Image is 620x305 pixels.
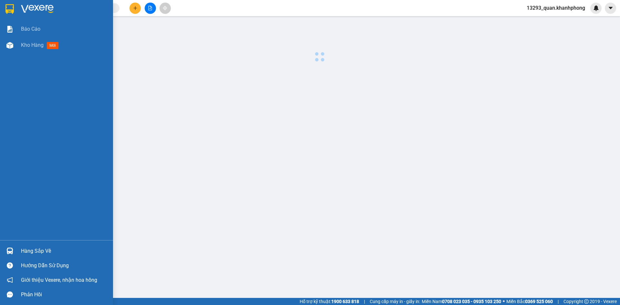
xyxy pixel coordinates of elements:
span: plus [133,6,138,10]
div: Hàng sắp về [21,246,108,256]
span: aim [163,6,167,10]
img: logo-vxr [5,4,14,14]
button: caret-down [605,3,616,14]
span: Báo cáo [21,25,40,33]
span: caret-down [608,5,614,11]
strong: 0708 023 035 - 0935 103 250 [442,299,501,304]
img: icon-new-feature [593,5,599,11]
span: question-circle [7,262,13,269]
span: 13293_quan.khanhphong [522,4,590,12]
span: | [558,298,559,305]
img: warehouse-icon [6,42,13,49]
img: solution-icon [6,26,13,33]
button: plus [129,3,141,14]
span: Kho hàng [21,42,44,48]
span: Cung cấp máy in - giấy in: [370,298,420,305]
div: Hướng dẫn sử dụng [21,261,108,270]
strong: 0369 525 060 [525,299,553,304]
span: ⚪️ [503,300,505,303]
span: Miền Nam [422,298,501,305]
span: notification [7,277,13,283]
img: warehouse-icon [6,248,13,254]
span: message [7,291,13,298]
span: file-add [148,6,152,10]
span: Miền Bắc [506,298,553,305]
span: | [364,298,365,305]
span: copyright [584,299,589,304]
button: aim [160,3,171,14]
strong: 1900 633 818 [331,299,359,304]
span: Giới thiệu Vexere, nhận hoa hồng [21,276,97,284]
span: mới [47,42,58,49]
button: file-add [145,3,156,14]
span: Hỗ trợ kỹ thuật: [300,298,359,305]
div: Phản hồi [21,290,108,300]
